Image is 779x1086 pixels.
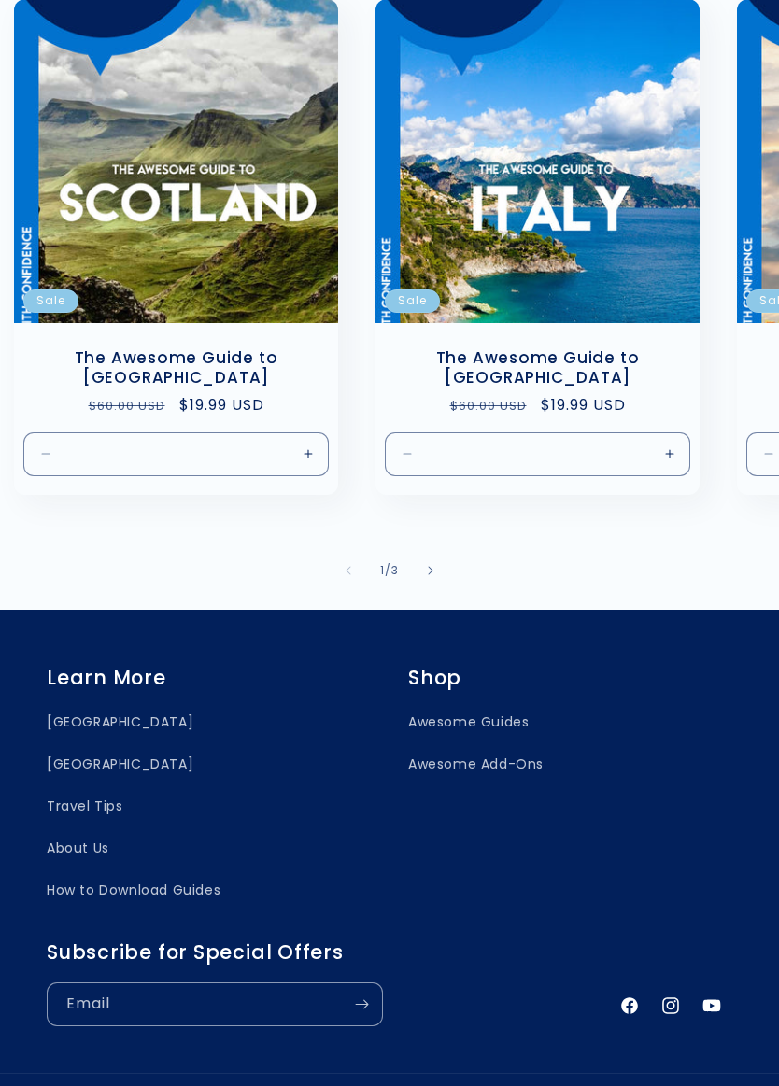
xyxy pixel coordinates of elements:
button: Slide left [328,550,369,591]
h2: Learn More [47,666,371,690]
input: Quantity for Default Title [147,431,207,475]
button: Subscribe [341,982,382,1026]
a: Awesome Add-Ons [408,743,544,785]
a: [GEOGRAPHIC_DATA] [47,743,193,785]
a: [GEOGRAPHIC_DATA] [47,711,193,743]
span: / [385,561,391,580]
span: 1 [380,561,385,580]
span: 3 [391,561,399,580]
a: Awesome Guides [408,711,529,743]
a: Travel Tips [47,785,123,827]
a: How to Download Guides [47,869,220,911]
button: Slide right [410,550,451,591]
a: The Awesome Guide to [GEOGRAPHIC_DATA] [33,348,319,388]
input: Quantity for Default Title [508,431,569,475]
a: About Us [47,827,109,869]
a: The Awesome Guide to [GEOGRAPHIC_DATA] [394,348,681,388]
h2: Shop [408,666,732,690]
h2: Subscribe for Special Offers [47,940,600,965]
